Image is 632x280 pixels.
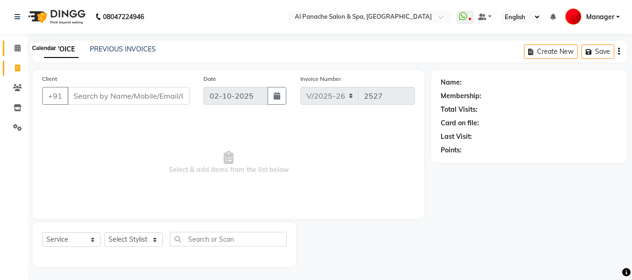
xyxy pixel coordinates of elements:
[300,75,341,83] label: Invoice Number
[90,45,156,53] a: PREVIOUS INVOICES
[42,116,415,209] span: Select & add items from the list below
[29,43,58,54] div: Calendar
[441,78,462,87] div: Name:
[441,91,481,101] div: Membership:
[67,87,189,105] input: Search by Name/Mobile/Email/Code
[441,145,462,155] div: Points:
[203,75,216,83] label: Date
[524,44,578,59] button: Create New
[42,75,57,83] label: Client
[581,44,614,59] button: Save
[441,105,478,115] div: Total Visits:
[24,4,88,30] img: logo
[103,4,144,30] b: 08047224946
[441,118,479,128] div: Card on file:
[170,232,287,246] input: Search or Scan
[565,8,581,25] img: Manager
[441,132,472,142] div: Last Visit:
[42,87,68,105] button: +91
[586,12,614,22] span: Manager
